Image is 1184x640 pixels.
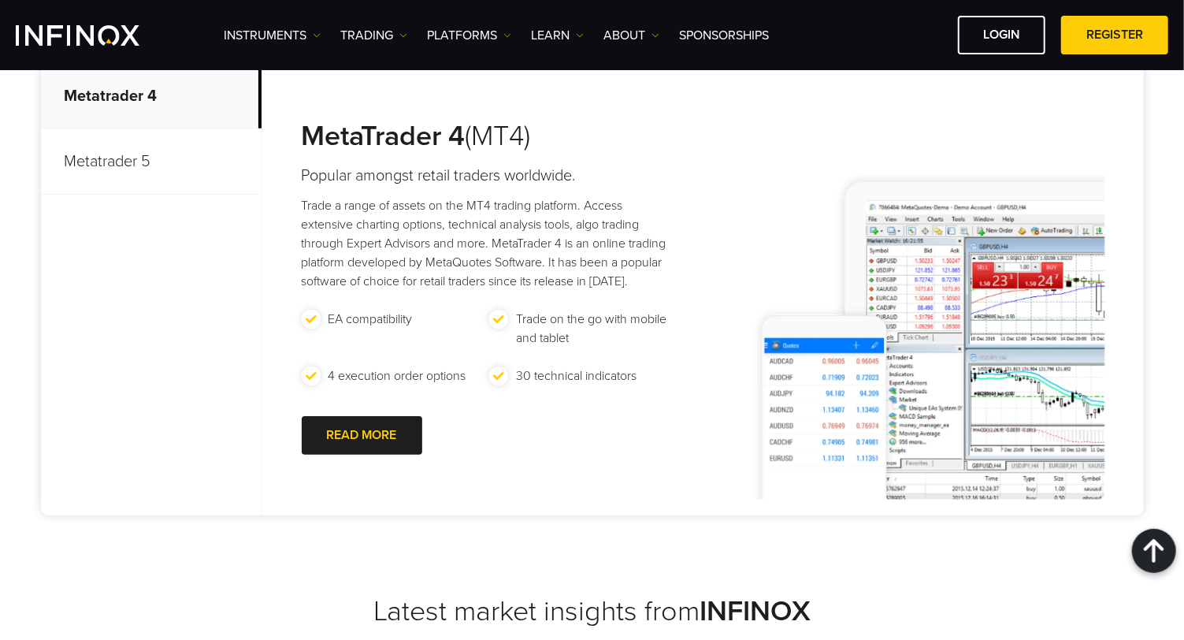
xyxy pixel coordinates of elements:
p: EA compatibility [328,310,413,329]
a: REGISTER [1061,16,1168,54]
strong: MetaTrader 4 [302,119,466,153]
a: LOGIN [958,16,1045,54]
strong: INFINOX [700,594,811,628]
a: ABOUT [603,26,659,45]
p: 30 technical indicators [516,367,637,385]
a: INFINOX Logo [16,25,176,46]
a: TRADING [340,26,407,45]
p: Metatrader 4 [41,64,262,129]
h3: (MT4) [302,119,677,154]
p: Metatrader 5 [41,129,262,195]
h4: Popular amongst retail traders worldwide. [302,165,677,187]
a: PLATFORMS [427,26,511,45]
a: READ MORE [302,416,422,455]
p: Trade a range of assets on the MT4 trading platform. Access extensive charting options, technical... [302,196,677,291]
a: SPONSORSHIPS [679,26,769,45]
p: 4 execution order options [328,367,466,385]
p: Trade on the go with mobile and tablet [516,310,670,348]
a: Instruments [224,26,321,45]
h2: Latest market insights from [41,594,1144,629]
a: Learn [531,26,584,45]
